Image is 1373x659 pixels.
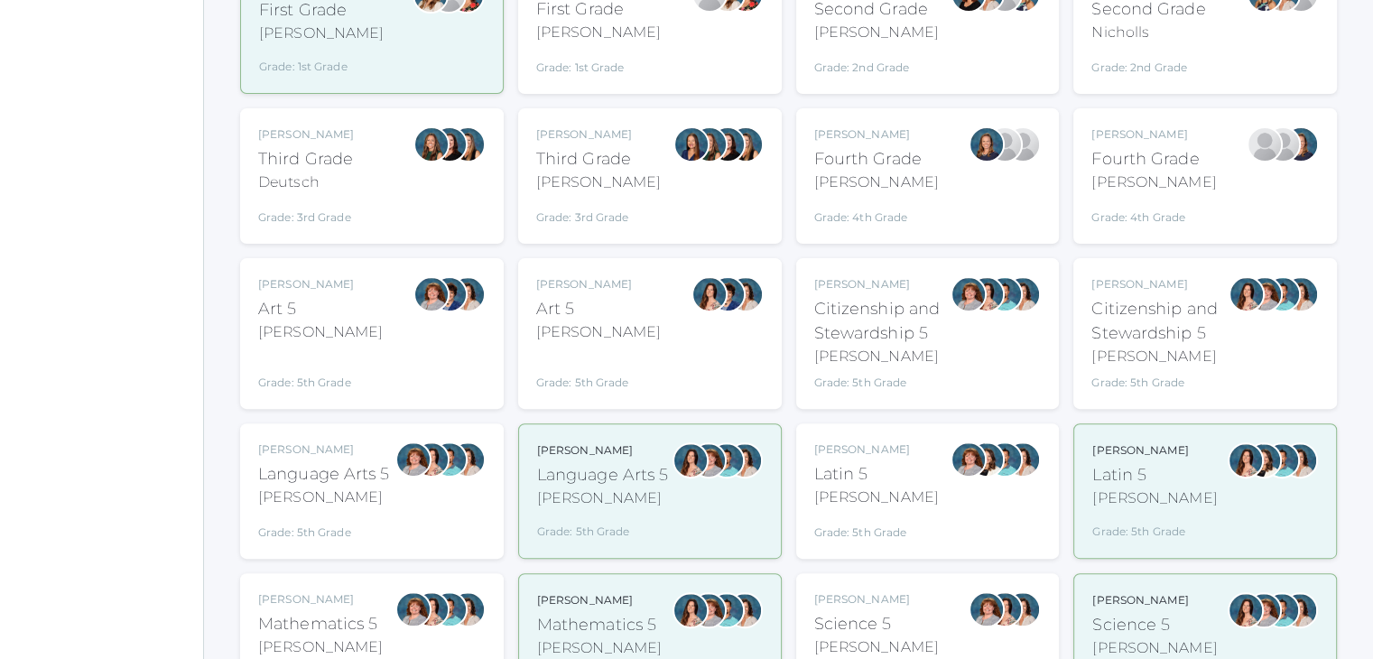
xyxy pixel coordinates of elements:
[728,126,764,162] div: Juliana Fowler
[395,441,431,478] div: Sarah Bence
[814,346,951,367] div: [PERSON_NAME]
[1265,276,1301,312] div: Westen Taylor
[814,147,939,172] div: Fourth Grade
[673,442,709,478] div: Rebecca Salazar
[1091,51,1205,76] div: Grade: 2nd Grade
[969,276,1005,312] div: Rebecca Salazar
[1005,591,1041,627] div: Cari Burke
[537,637,662,659] div: [PERSON_NAME]
[536,172,661,193] div: [PERSON_NAME]
[1229,276,1265,312] div: Rebecca Salazar
[536,147,661,172] div: Third Grade
[691,126,728,162] div: Andrea Deutsch
[691,592,727,628] div: Sarah Bence
[987,126,1023,162] div: Lydia Chaffin
[673,126,710,162] div: Lori Webster
[1091,172,1216,193] div: [PERSON_NAME]
[258,172,354,193] div: Deutsch
[1265,126,1301,162] div: Heather Porter
[814,51,939,76] div: Grade: 2nd Grade
[1005,276,1041,312] div: Cari Burke
[1091,126,1216,143] div: [PERSON_NAME]
[814,487,939,508] div: [PERSON_NAME]
[258,612,383,636] div: Mathematics 5
[259,51,384,75] div: Grade: 1st Grade
[691,442,727,478] div: Sarah Bence
[1092,487,1217,509] div: [PERSON_NAME]
[537,463,669,487] div: Language Arts 5
[537,592,662,608] div: [PERSON_NAME]
[1092,463,1217,487] div: Latin 5
[814,200,939,226] div: Grade: 4th Grade
[1283,126,1319,162] div: Ellie Bradley
[1091,375,1229,391] div: Grade: 5th Grade
[1247,276,1283,312] div: Sarah Bence
[413,591,450,627] div: Rebecca Salazar
[1264,592,1300,628] div: Westen Taylor
[537,487,669,509] div: [PERSON_NAME]
[431,126,468,162] div: Katie Watters
[814,441,939,458] div: [PERSON_NAME]
[1091,200,1216,226] div: Grade: 4th Grade
[814,462,939,487] div: Latin 5
[1005,441,1041,478] div: Cari Burke
[1091,346,1229,367] div: [PERSON_NAME]
[258,636,383,658] div: [PERSON_NAME]
[413,441,450,478] div: Rebecca Salazar
[814,126,939,143] div: [PERSON_NAME]
[710,126,746,162] div: Katie Watters
[673,592,709,628] div: Rebecca Salazar
[1228,442,1264,478] div: Rebecca Salazar
[1091,276,1229,292] div: [PERSON_NAME]
[1282,592,1318,628] div: Cari Burke
[450,126,486,162] div: Juliana Fowler
[951,276,987,312] div: Sarah Bence
[258,350,383,391] div: Grade: 5th Grade
[258,200,354,226] div: Grade: 3rd Grade
[1091,297,1229,346] div: Citizenship and Stewardship 5
[258,591,383,608] div: [PERSON_NAME]
[969,441,1005,478] div: Teresa Deutsch
[537,516,669,540] div: Grade: 5th Grade
[258,441,390,458] div: [PERSON_NAME]
[259,23,384,44] div: [PERSON_NAME]
[709,442,745,478] div: Westen Taylor
[1092,637,1217,659] div: [PERSON_NAME]
[987,441,1023,478] div: Westen Taylor
[969,126,1005,162] div: Ellie Bradley
[258,321,383,343] div: [PERSON_NAME]
[431,591,468,627] div: Westen Taylor
[1247,126,1283,162] div: Lydia Chaffin
[1092,442,1217,459] div: [PERSON_NAME]
[969,591,1005,627] div: Sarah Bence
[536,51,661,76] div: Grade: 1st Grade
[258,515,390,541] div: Grade: 5th Grade
[536,22,661,43] div: [PERSON_NAME]
[536,276,661,292] div: [PERSON_NAME]
[258,147,354,172] div: Third Grade
[1092,516,1217,540] div: Grade: 5th Grade
[814,22,939,43] div: [PERSON_NAME]
[395,591,431,627] div: Sarah Bence
[1005,126,1041,162] div: Heather Porter
[814,636,939,658] div: [PERSON_NAME]
[987,276,1023,312] div: Westen Taylor
[1282,442,1318,478] div: Cari Burke
[987,591,1023,627] div: Rebecca Salazar
[951,441,987,478] div: Sarah Bence
[727,592,763,628] div: Cari Burke
[709,592,745,628] div: Westen Taylor
[258,297,383,321] div: Art 5
[1091,22,1205,43] div: Nicholls
[536,126,661,143] div: [PERSON_NAME]
[1264,442,1300,478] div: Westen Taylor
[536,321,661,343] div: [PERSON_NAME]
[413,276,450,312] div: Sarah Bence
[450,591,486,627] div: Cari Burke
[450,441,486,478] div: Cari Burke
[258,126,354,143] div: [PERSON_NAME]
[258,276,383,292] div: [PERSON_NAME]
[1246,442,1282,478] div: Teresa Deutsch
[1228,592,1264,628] div: Rebecca Salazar
[710,276,746,312] div: Carolyn Sugimoto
